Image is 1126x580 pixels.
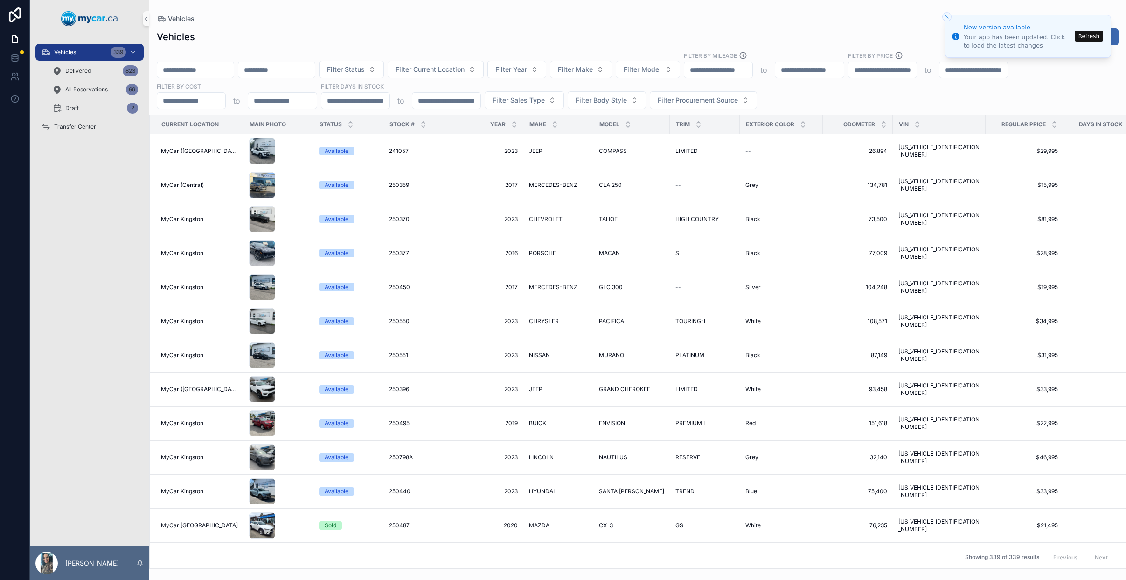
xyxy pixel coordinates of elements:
[389,454,448,461] a: 250798A
[898,484,980,499] a: [US_VEHICLE_IDENTIFICATION_NUMBER]
[529,318,588,325] a: CHRYSLER
[157,82,201,90] label: FILTER BY COST
[599,181,664,189] a: CLA 250
[745,215,760,223] span: Black
[529,454,588,461] a: LINCOLN
[675,352,734,359] a: PLATINUM
[529,181,577,189] span: MERCEDES-BENZ
[389,283,448,291] a: 250450
[389,318,448,325] a: 250550
[325,317,348,325] div: Available
[848,51,893,60] label: FILTER BY PRICE
[529,147,542,155] span: JEEP
[898,280,980,295] a: [US_VEHICLE_IDENTIFICATION_NUMBER]
[991,147,1058,155] a: $29,995
[47,81,144,98] a: All Reservations69
[459,283,518,291] span: 2017
[388,61,484,78] button: Select Button
[389,215,448,223] a: 250370
[675,420,705,427] span: PREMIUM I
[161,283,203,291] span: MyCar Kingston
[745,488,817,495] a: Blue
[991,386,1058,393] a: $33,995
[745,420,817,427] a: Red
[319,249,378,257] a: Available
[325,453,348,462] div: Available
[459,318,518,325] span: 2023
[126,84,138,95] div: 69
[161,181,238,189] a: MyCar (Central)
[675,454,734,461] a: RESERVE
[991,420,1058,427] span: $22,995
[745,352,817,359] a: Black
[35,118,144,135] a: Transfer Center
[745,386,817,393] a: White
[675,147,698,155] span: LIMITED
[599,386,650,393] span: GRAND CHEROKEE
[487,61,546,78] button: Select Button
[529,215,588,223] a: CHEVROLET
[529,147,588,155] a: JEEP
[161,386,238,393] a: MyCar ([GEOGRAPHIC_DATA])
[599,352,624,359] span: MURANO
[675,215,734,223] a: HIGH COUNTRY
[325,487,348,496] div: Available
[745,249,817,257] a: Black
[529,181,588,189] a: MERCEDES-BENZ
[658,96,738,105] span: Filter Procurement Source
[898,416,980,431] span: [US_VEHICLE_IDENTIFICATION_NUMBER]
[828,420,887,427] a: 151,618
[389,249,448,257] a: 250377
[161,352,203,359] span: MyCar Kingston
[161,249,203,257] span: MyCar Kingston
[745,249,760,257] span: Black
[599,420,664,427] a: ENVISION
[459,386,518,393] a: 2023
[745,318,817,325] a: White
[675,352,704,359] span: PLATINUM
[127,103,138,114] div: 2
[991,283,1058,291] span: $19,995
[991,352,1058,359] span: $31,995
[161,249,238,257] a: MyCar Kingston
[319,61,384,78] button: Select Button
[898,348,980,363] a: [US_VEHICLE_IDENTIFICATION_NUMBER]
[319,317,378,325] a: Available
[459,215,518,223] a: 2023
[319,181,378,189] a: Available
[745,283,761,291] span: Silver
[319,419,378,428] a: Available
[898,382,980,397] span: [US_VEHICLE_IDENTIFICATION_NUMBER]
[745,181,817,189] a: Grey
[599,283,623,291] span: GLC 300
[389,181,448,189] a: 250359
[898,212,980,227] a: [US_VEHICLE_IDENTIFICATION_NUMBER]
[389,488,448,495] a: 250440
[745,386,761,393] span: White
[459,454,518,461] a: 2023
[495,65,527,74] span: Filter Year
[325,249,348,257] div: Available
[389,318,410,325] span: 250550
[599,488,664,495] a: SANTA [PERSON_NAME]
[991,215,1058,223] a: $81,995
[675,181,681,189] span: --
[319,283,378,291] a: Available
[389,420,448,427] a: 250495
[675,147,734,155] a: LIMITED
[493,96,545,105] span: Filter Sales Type
[898,246,980,261] a: [US_VEHICLE_IDENTIFICATION_NUMBER]
[529,454,554,461] span: LINCOLN
[325,215,348,223] div: Available
[898,178,980,193] a: [US_VEHICLE_IDENTIFICATION_NUMBER]
[459,147,518,155] a: 2023
[599,147,664,155] a: COMPASS
[675,318,707,325] span: TOURING-L
[599,318,624,325] span: PACIFICA
[529,386,542,393] span: JEEP
[459,249,518,257] a: 2016
[325,419,348,428] div: Available
[161,147,238,155] span: MyCar ([GEOGRAPHIC_DATA])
